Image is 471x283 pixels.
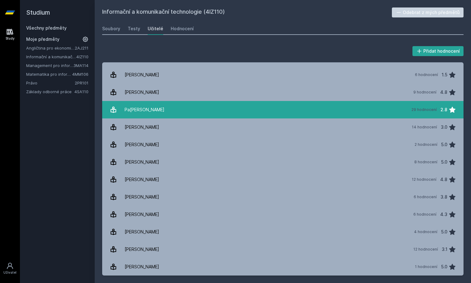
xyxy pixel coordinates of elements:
a: 4IZ110 [76,54,88,59]
a: 3MA114 [74,63,88,68]
a: 4MM106 [72,72,88,77]
a: Soubory [102,22,120,35]
a: Informační a komunikační technologie [26,54,76,60]
a: Testy [128,22,140,35]
a: [PERSON_NAME] 8 hodnocení 5.0 [102,153,464,171]
div: 8 hodnocení [414,160,437,165]
div: 6 hodnocení [414,194,437,199]
a: [PERSON_NAME] 6 hodnocení 4.3 [102,206,464,223]
a: [PERSON_NAME] 12 hodnocení 4.8 [102,171,464,188]
a: [PERSON_NAME] 6 hodnocení 1.5 [102,66,464,84]
a: [PERSON_NAME] 2 hodnocení 5.0 [102,136,464,153]
a: Právo [26,80,75,86]
div: 1 hodnocení [415,264,437,269]
span: Moje předměty [26,36,59,42]
div: [PERSON_NAME] [125,69,159,81]
div: [PERSON_NAME] [125,243,159,256]
div: [PERSON_NAME] [125,226,159,238]
a: [PERSON_NAME] 1 hodnocení 5.0 [102,258,464,276]
div: 4 hodnocení [414,229,437,234]
div: 5.0 [441,261,447,273]
div: 4.8 [440,86,447,98]
div: 12 hodnocení [412,177,436,182]
a: Study [1,25,19,44]
div: Study [6,36,15,41]
div: [PERSON_NAME] [125,208,159,221]
a: [PERSON_NAME] 4 hodnocení 5.0 [102,223,464,241]
h2: Informační a komunikační technologie (4IZ110) [102,7,392,17]
div: 5.0 [441,226,447,238]
a: [PERSON_NAME] 14 hodnocení 3.0 [102,118,464,136]
a: [PERSON_NAME] 12 hodnocení 3.1 [102,241,464,258]
a: [PERSON_NAME] 6 hodnocení 3.8 [102,188,464,206]
div: 14 hodnocení [412,125,437,130]
div: 3.1 [442,243,447,256]
div: [PERSON_NAME] [125,156,159,168]
a: Uživatel [1,259,19,278]
div: 1.5 [442,69,447,81]
a: Základy odborné práce [26,89,74,95]
div: 5.0 [441,156,447,168]
div: [PERSON_NAME] [125,173,159,186]
a: [PERSON_NAME] 9 hodnocení 4.8 [102,84,464,101]
div: Soubory [102,26,120,32]
button: Přidat hodnocení [412,46,464,56]
a: 2PR101 [75,80,88,85]
a: Učitelé [148,22,163,35]
div: [PERSON_NAME] [125,121,159,133]
a: Matematika pro informatiky [26,71,72,77]
div: 9 hodnocení [413,90,436,95]
a: Hodnocení [171,22,194,35]
div: [PERSON_NAME] [125,261,159,273]
a: 4SA110 [74,89,88,94]
a: Všechny předměty [26,25,67,31]
div: 3.8 [440,191,447,203]
div: 6 hodnocení [415,72,438,77]
div: 4.8 [440,173,447,186]
button: Odebrat z mých předmětů [392,7,464,17]
div: Učitelé [148,26,163,32]
div: 3.0 [441,121,447,133]
div: [PERSON_NAME] [125,138,159,151]
div: 5.0 [441,138,447,151]
a: Angličtina pro ekonomická studia 1 (B2/C1) [26,45,75,51]
div: Uživatel [3,270,17,275]
div: [PERSON_NAME] [125,86,159,98]
div: Pa[PERSON_NAME] [125,103,164,116]
div: 2 hodnocení [415,142,437,147]
div: 12 hodnocení [413,247,438,252]
a: Pa[PERSON_NAME] 29 hodnocení 2.8 [102,101,464,118]
a: 2AJ211 [75,46,88,50]
div: 4.3 [440,208,447,221]
div: 6 hodnocení [413,212,436,217]
div: [PERSON_NAME] [125,191,159,203]
a: Management pro informatiky a statistiky [26,62,74,69]
div: 2.8 [440,103,447,116]
div: 29 hodnocení [412,107,437,112]
div: Hodnocení [171,26,194,32]
div: Testy [128,26,140,32]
